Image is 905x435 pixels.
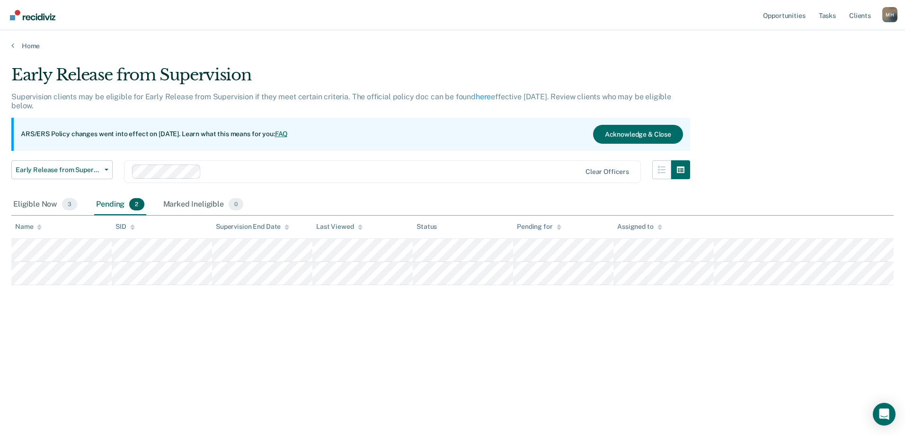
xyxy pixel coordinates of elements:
span: 3 [62,198,77,210]
img: Recidiviz [10,10,55,20]
div: Early Release from Supervision [11,65,690,92]
span: 0 [229,198,243,210]
p: Supervision clients may be eligible for Early Release from Supervision if they meet certain crite... [11,92,671,110]
div: Pending for [517,223,561,231]
div: Last Viewed [316,223,362,231]
div: M H [882,7,897,22]
span: Early Release from Supervision [16,166,101,174]
button: Early Release from Supervision [11,160,113,179]
span: 2 [129,198,144,210]
div: Pending2 [94,194,146,215]
a: Home [11,42,894,50]
div: Marked Ineligible0 [161,194,246,215]
div: Supervision End Date [216,223,289,231]
button: Acknowledge & Close [593,125,683,144]
div: Name [15,223,42,231]
div: SID [115,223,135,231]
a: FAQ [275,130,288,138]
div: Status [417,223,437,231]
div: Assigned to [617,223,662,231]
div: Clear officers [586,168,629,176]
button: Profile dropdown button [882,7,897,22]
div: Open Intercom Messenger [873,403,896,426]
div: Eligible Now3 [11,194,79,215]
a: here [476,92,491,101]
p: ARS/ERS Policy changes went into effect on [DATE]. Learn what this means for you: [21,130,288,139]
